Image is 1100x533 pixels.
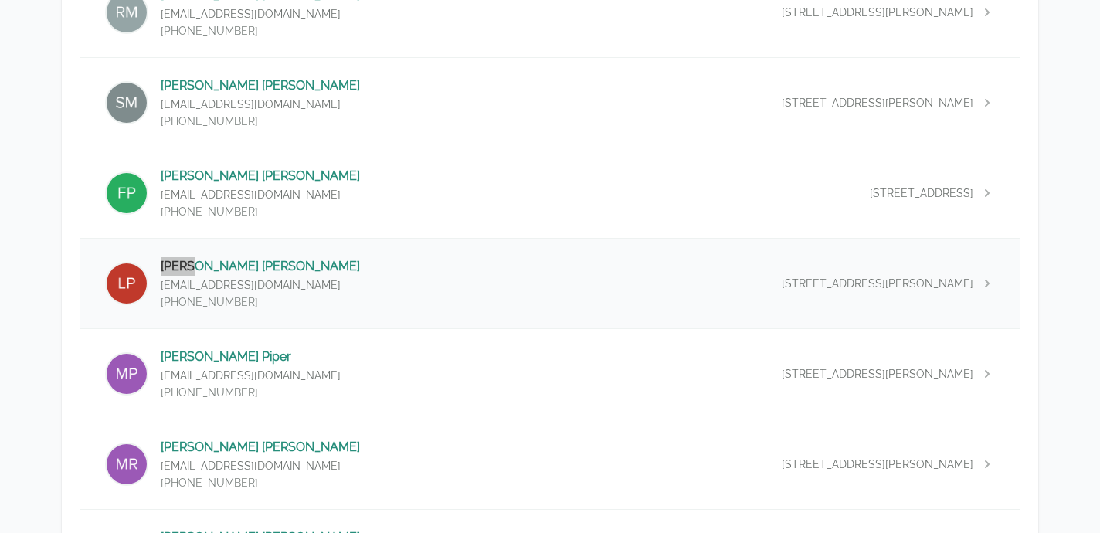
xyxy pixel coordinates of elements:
[870,185,973,201] span: [STREET_ADDRESS]
[161,97,360,112] p: [EMAIL_ADDRESS][DOMAIN_NAME]
[161,348,341,366] p: [PERSON_NAME] Piper
[161,475,360,491] p: [PHONE_NUMBER]
[161,76,360,95] p: [PERSON_NAME] [PERSON_NAME]
[161,257,360,276] p: [PERSON_NAME] [PERSON_NAME]
[80,148,1020,238] a: Francisco Paxtor [PERSON_NAME] [PERSON_NAME][EMAIL_ADDRESS][DOMAIN_NAME][PHONE_NUMBER][STREET_ADD...
[161,277,360,293] p: [EMAIL_ADDRESS][DOMAIN_NAME]
[105,81,148,124] img: Scott morris
[782,366,973,382] span: [STREET_ADDRESS][PERSON_NAME]
[161,294,360,310] p: [PHONE_NUMBER]
[80,419,1020,509] a: Mary Reeves[PERSON_NAME] [PERSON_NAME][EMAIL_ADDRESS][DOMAIN_NAME][PHONE_NUMBER][STREET_ADDRESS][...
[105,262,148,305] img: Laura Phillips
[80,239,1020,328] a: Laura Phillips[PERSON_NAME] [PERSON_NAME][EMAIL_ADDRESS][DOMAIN_NAME][PHONE_NUMBER][STREET_ADDRES...
[161,438,360,457] p: [PERSON_NAME] [PERSON_NAME]
[161,167,360,185] p: [PERSON_NAME] [PERSON_NAME]
[782,276,973,291] span: [STREET_ADDRESS][PERSON_NAME]
[80,329,1020,419] a: Melissa Piper[PERSON_NAME] Piper[EMAIL_ADDRESS][DOMAIN_NAME][PHONE_NUMBER][STREET_ADDRESS][PERSON...
[161,6,360,22] p: [EMAIL_ADDRESS][DOMAIN_NAME]
[782,457,973,472] span: [STREET_ADDRESS][PERSON_NAME]
[161,368,341,383] p: [EMAIL_ADDRESS][DOMAIN_NAME]
[105,443,148,486] img: Mary Reeves
[782,95,973,110] span: [STREET_ADDRESS][PERSON_NAME]
[782,5,973,20] span: [STREET_ADDRESS][PERSON_NAME]
[161,114,360,129] p: [PHONE_NUMBER]
[161,23,360,39] p: [PHONE_NUMBER]
[161,187,360,202] p: [EMAIL_ADDRESS][DOMAIN_NAME]
[161,385,341,400] p: [PHONE_NUMBER]
[161,204,360,219] p: [PHONE_NUMBER]
[105,352,148,396] img: Melissa Piper
[161,458,360,474] p: [EMAIL_ADDRESS][DOMAIN_NAME]
[105,171,148,215] img: Francisco Paxtor
[80,58,1020,148] a: Scott morris[PERSON_NAME] [PERSON_NAME][EMAIL_ADDRESS][DOMAIN_NAME][PHONE_NUMBER][STREET_ADDRESS]...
